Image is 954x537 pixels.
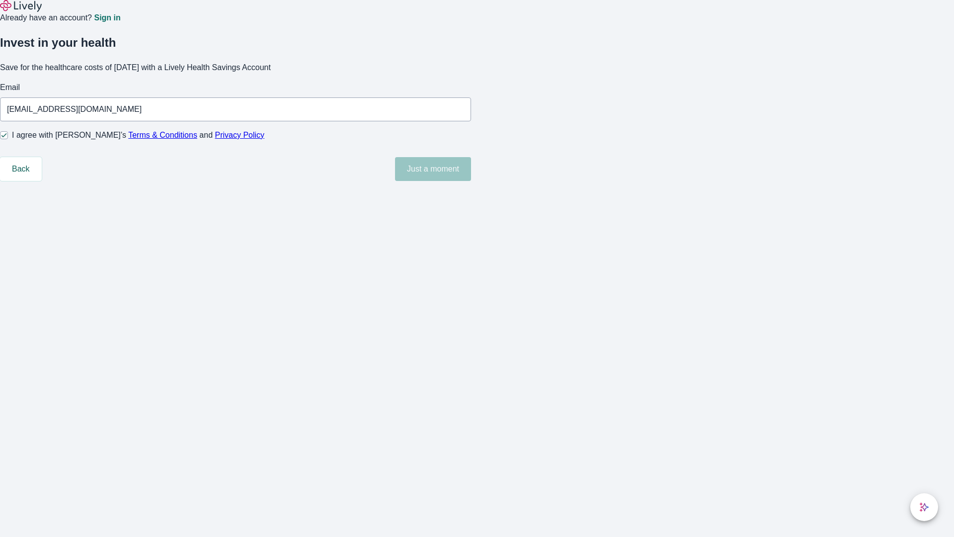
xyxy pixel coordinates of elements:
a: Sign in [94,14,120,22]
svg: Lively AI Assistant [919,502,929,512]
button: chat [910,493,938,521]
a: Terms & Conditions [128,131,197,139]
span: I agree with [PERSON_NAME]’s and [12,129,264,141]
a: Privacy Policy [215,131,265,139]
